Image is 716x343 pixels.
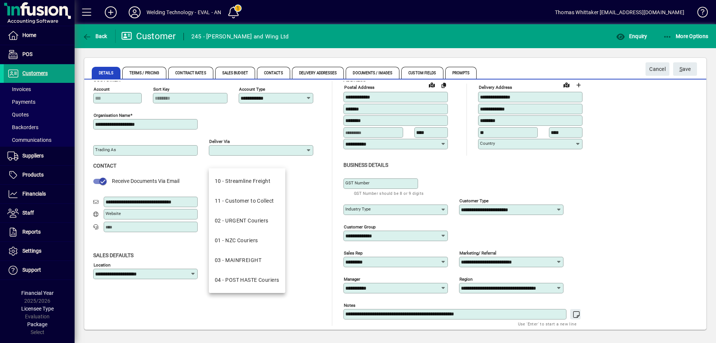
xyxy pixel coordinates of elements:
[354,189,424,197] mat-hint: GST Number should be 8 or 9 digits
[209,270,285,290] mat-option: 04 - POST HASTE Couriers
[81,29,109,43] button: Back
[4,108,75,121] a: Quotes
[22,70,48,76] span: Customers
[7,99,35,105] span: Payments
[121,30,176,42] div: Customer
[572,79,584,91] button: Choose address
[22,191,46,197] span: Financials
[209,139,230,144] mat-label: Deliver via
[112,178,179,184] span: Receive Documents Via Email
[661,29,710,43] button: More Options
[4,134,75,146] a: Communications
[679,66,682,72] span: S
[21,290,54,296] span: Financial Year
[239,87,265,92] mat-label: Account Type
[459,198,489,203] mat-label: Customer type
[22,153,44,159] span: Suppliers
[215,177,270,185] div: 10 - Streamline Freight
[215,237,258,244] div: 01 - NZC Couriers
[168,67,213,79] span: Contract Rates
[27,321,47,327] span: Package
[343,162,388,168] span: Business details
[673,62,697,76] button: Save
[345,206,371,212] mat-label: Industry type
[92,67,120,79] span: Details
[75,29,116,43] app-page-header-button: Back
[147,6,221,18] div: Welding Technology - EVAL - AN
[94,262,110,267] mat-label: Location
[7,112,29,118] span: Quotes
[4,83,75,96] a: Invoices
[22,248,41,254] span: Settings
[22,51,32,57] span: POS
[646,62,669,76] button: Cancel
[692,1,707,26] a: Knowledge Base
[95,147,116,152] mat-label: Trading as
[4,147,75,165] a: Suppliers
[344,302,355,308] mat-label: Notes
[94,113,130,118] mat-label: Organisation name
[4,166,75,184] a: Products
[346,67,399,79] span: Documents / Images
[22,32,36,38] span: Home
[426,79,438,91] a: View on map
[344,250,362,255] mat-label: Sales rep
[4,26,75,45] a: Home
[215,67,255,79] span: Sales Budget
[401,67,443,79] span: Custom Fields
[445,67,477,79] span: Prompts
[7,86,31,92] span: Invoices
[106,211,121,216] mat-label: Website
[99,6,123,19] button: Add
[292,67,344,79] span: Delivery Addresses
[344,224,376,229] mat-label: Customer group
[663,33,709,39] span: More Options
[7,137,51,143] span: Communications
[22,172,44,178] span: Products
[215,217,268,225] div: 02 - URGENT Couriers
[209,231,285,250] mat-option: 01 - NZC Couriers
[4,242,75,261] a: Settings
[22,267,41,273] span: Support
[209,211,285,231] mat-option: 02 - URGENT Couriers
[344,276,360,281] mat-label: Manager
[21,306,54,312] span: Licensee Type
[480,141,495,146] mat-label: Country
[4,261,75,280] a: Support
[22,229,41,235] span: Reports
[4,185,75,203] a: Financials
[679,63,691,75] span: ave
[616,33,647,39] span: Enquiry
[614,29,649,43] button: Enquiry
[459,276,472,281] mat-label: Region
[209,250,285,270] mat-option: 03 - MAINFREIGHT
[22,210,34,216] span: Staff
[4,96,75,108] a: Payments
[7,124,38,130] span: Backorders
[215,256,261,264] div: 03 - MAINFREIGHT
[191,31,289,43] div: 245 - [PERSON_NAME] and Wing Ltd
[4,121,75,134] a: Backorders
[649,63,666,75] span: Cancel
[93,163,116,169] span: Contact
[82,33,107,39] span: Back
[345,180,370,185] mat-label: GST Number
[215,276,279,284] div: 04 - POST HASTE Couriers
[4,223,75,241] a: Reports
[518,319,577,328] mat-hint: Use 'Enter' to start a new line
[438,79,450,91] button: Copy to Delivery address
[560,79,572,91] a: View on map
[257,67,290,79] span: Contacts
[215,197,274,205] div: 11 - Customer to Collect
[94,87,110,92] mat-label: Account
[459,250,496,255] mat-label: Marketing/ Referral
[4,204,75,222] a: Staff
[93,252,134,258] span: Sales defaults
[209,191,285,211] mat-option: 11 - Customer to Collect
[555,6,684,18] div: Thomas Whittaker [EMAIL_ADDRESS][DOMAIN_NAME]
[209,171,285,191] mat-option: 10 - Streamline Freight
[123,6,147,19] button: Profile
[153,87,169,92] mat-label: Sort key
[122,67,167,79] span: Terms / Pricing
[4,45,75,64] a: POS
